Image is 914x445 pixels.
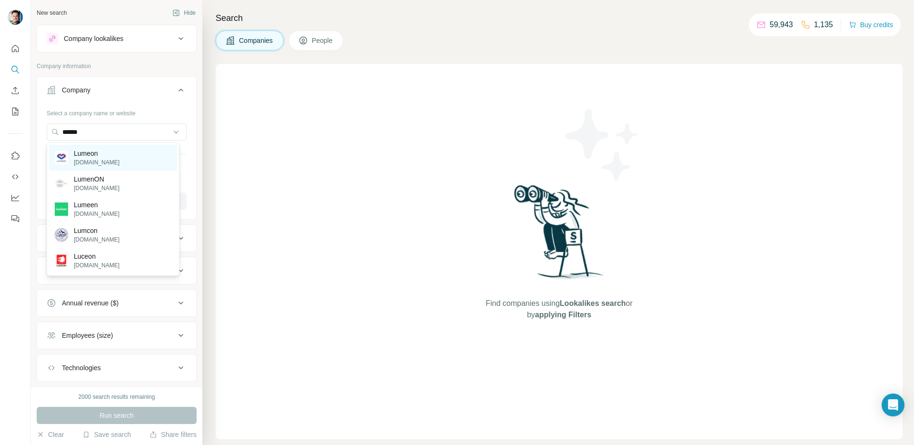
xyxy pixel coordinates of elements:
span: Lookalikes search [560,299,626,307]
button: Use Surfe API [8,168,23,185]
div: Technologies [62,363,101,373]
div: 2000 search results remaining [79,393,155,401]
span: People [312,36,334,45]
button: Hide [166,6,202,20]
div: Employees (size) [62,331,113,340]
img: LumenON [55,177,68,190]
img: Surfe Illustration - Stars [559,102,645,188]
p: 1,135 [814,19,833,30]
button: Company lookalikes [37,27,196,50]
button: Technologies [37,356,196,379]
button: Share filters [149,430,197,439]
p: Luceon [74,252,119,261]
p: [DOMAIN_NAME] [74,235,119,244]
button: Feedback [8,210,23,227]
h4: Search [216,11,903,25]
div: Annual revenue ($) [62,298,119,308]
button: Clear [37,430,64,439]
div: Company lookalikes [64,34,123,43]
div: New search [37,9,67,17]
img: Surfe Illustration - Woman searching with binoculars [510,182,609,289]
p: [DOMAIN_NAME] [74,158,119,167]
img: Lumeen [55,202,68,216]
button: HQ location [37,259,196,282]
button: Quick start [8,40,23,57]
button: Industry [37,227,196,250]
button: Dashboard [8,189,23,206]
button: Save search [82,430,131,439]
p: Company information [37,62,197,71]
div: Open Intercom Messenger [882,394,904,416]
img: Luceon [55,254,68,267]
button: My lists [8,103,23,120]
span: applying Filters [535,311,591,319]
span: Companies [239,36,274,45]
p: 59,943 [770,19,793,30]
div: Company [62,85,90,95]
p: Lumeen [74,200,119,210]
p: [DOMAIN_NAME] [74,184,119,192]
span: Find companies using or by [483,298,635,321]
button: Buy credits [849,18,893,31]
button: Annual revenue ($) [37,292,196,314]
div: Select a company name or website [47,105,187,118]
img: Avatar [8,10,23,25]
button: Employees (size) [37,324,196,347]
p: [DOMAIN_NAME] [74,210,119,218]
button: Search [8,61,23,78]
button: Use Surfe on LinkedIn [8,147,23,164]
button: Company [37,79,196,105]
p: Lumcon [74,226,119,235]
p: [DOMAIN_NAME] [74,261,119,270]
p: LumenON [74,174,119,184]
img: Lumeon [55,151,68,164]
button: Enrich CSV [8,82,23,99]
p: Lumeon [74,149,119,158]
img: Lumcon [55,228,68,242]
